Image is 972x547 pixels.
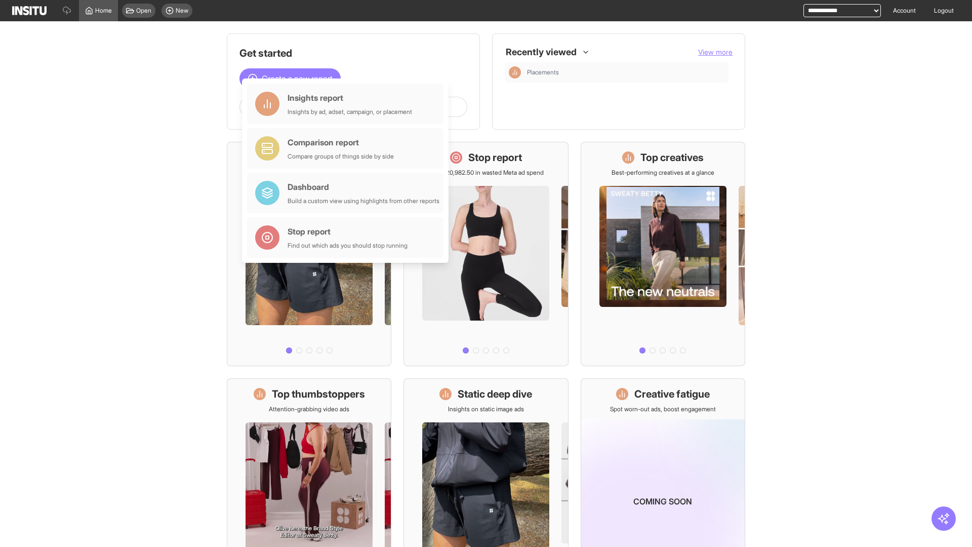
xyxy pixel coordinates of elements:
[581,142,745,366] a: Top creativesBest-performing creatives at a glance
[288,242,408,250] div: Find out which ads you should stop running
[95,7,112,15] span: Home
[262,72,333,85] span: Create a new report
[468,150,522,165] h1: Stop report
[288,181,439,193] div: Dashboard
[403,142,568,366] a: Stop reportSave £20,982.50 in wasted Meta ad spend
[288,152,394,161] div: Compare groups of things side by side
[288,92,412,104] div: Insights report
[527,68,559,76] span: Placements
[239,46,467,60] h1: Get started
[136,7,151,15] span: Open
[269,405,349,413] p: Attention-grabbing video ads
[272,387,365,401] h1: Top thumbstoppers
[12,6,47,15] img: Logo
[288,136,394,148] div: Comparison report
[448,405,524,413] p: Insights on static image ads
[509,66,521,79] div: Insights
[698,47,733,57] button: View more
[176,7,188,15] span: New
[288,225,408,238] div: Stop report
[288,197,439,205] div: Build a custom view using highlights from other reports
[640,150,704,165] h1: Top creatives
[227,142,391,366] a: What's live nowSee all active ads instantly
[612,169,714,177] p: Best-performing creatives at a glance
[288,108,412,116] div: Insights by ad, adset, campaign, or placement
[239,68,341,89] button: Create a new report
[698,48,733,56] span: View more
[527,68,724,76] span: Placements
[428,169,544,177] p: Save £20,982.50 in wasted Meta ad spend
[458,387,532,401] h1: Static deep dive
